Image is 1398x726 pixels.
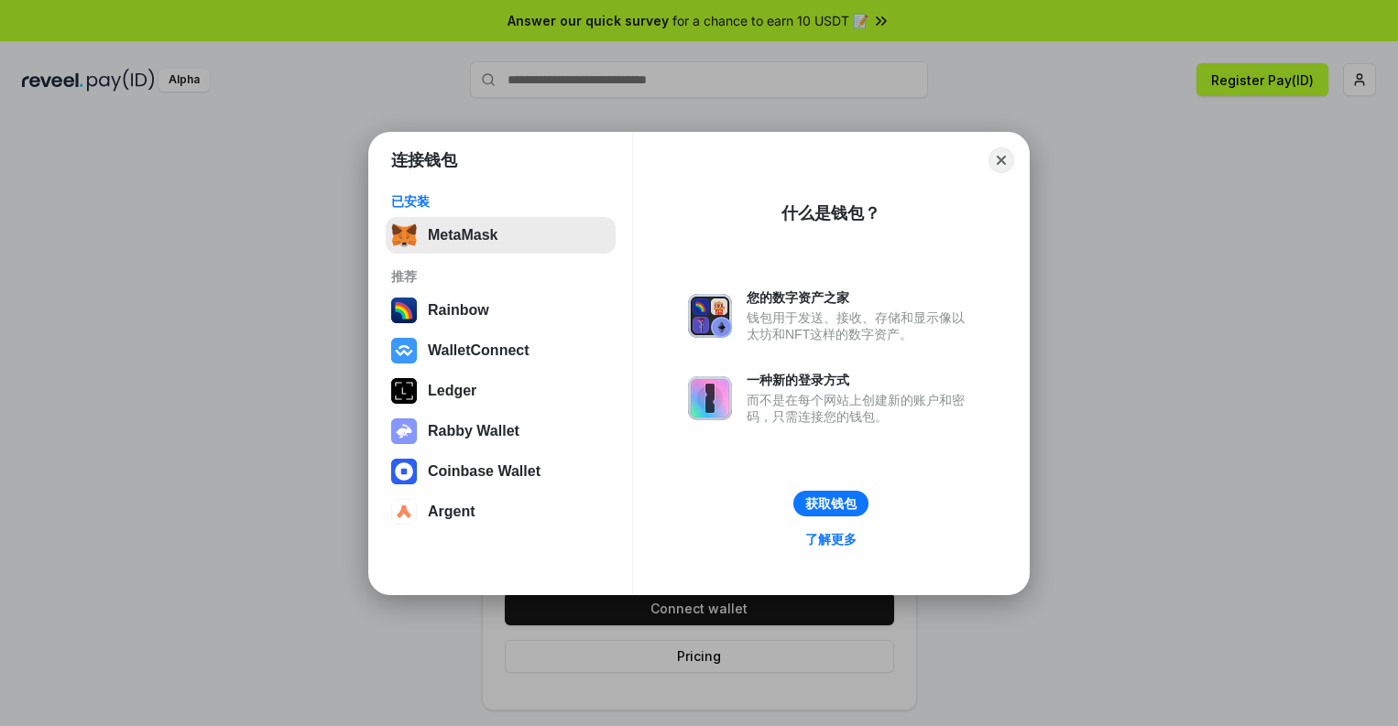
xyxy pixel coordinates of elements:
button: WalletConnect [386,332,616,369]
div: 而不是在每个网站上创建新的账户和密码，只需连接您的钱包。 [747,392,974,425]
img: svg+xml,%3Csvg%20width%3D%2228%22%20height%3D%2228%22%20viewBox%3D%220%200%2028%2028%22%20fill%3D... [391,499,417,525]
div: 钱包用于发送、接收、存储和显示像以太坊和NFT这样的数字资产。 [747,309,974,342]
h1: 连接钱包 [391,149,457,171]
button: MetaMask [386,217,616,254]
div: 了解更多 [805,531,857,547]
button: Argent [386,493,616,530]
button: Close [988,147,1014,173]
img: svg+xml,%3Csvg%20width%3D%2228%22%20height%3D%2228%22%20viewBox%3D%220%200%2028%2028%22%20fill%3D... [391,338,417,363]
div: 获取钱包 [805,495,857,512]
img: svg+xml,%3Csvg%20width%3D%2228%22%20height%3D%2228%22%20viewBox%3D%220%200%2028%2028%22%20fill%3D... [391,459,417,484]
img: svg+xml,%3Csvg%20xmlns%3D%22http%3A%2F%2Fwww.w3.org%2F2000%2Fsvg%22%20width%3D%2228%22%20height%3... [391,378,417,404]
div: 什么是钱包？ [781,202,880,224]
div: Ledger [428,383,476,399]
div: Rabby Wallet [428,423,519,439]
img: svg+xml,%3Csvg%20xmlns%3D%22http%3A%2F%2Fwww.w3.org%2F2000%2Fsvg%22%20fill%3D%22none%22%20viewBox... [688,376,732,420]
img: svg+xml,%3Csvg%20xmlns%3D%22http%3A%2F%2Fwww.w3.org%2F2000%2Fsvg%22%20fill%3D%22none%22%20viewBox... [391,418,417,444]
button: Coinbase Wallet [386,453,616,490]
div: Rainbow [428,302,489,319]
a: 了解更多 [794,527,868,551]
div: 您的数字资产之家 [747,289,974,306]
img: svg+xml,%3Csvg%20width%3D%22120%22%20height%3D%22120%22%20viewBox%3D%220%200%20120%20120%22%20fil... [391,298,417,323]
div: Coinbase Wallet [428,463,541,480]
button: Ledger [386,373,616,409]
div: Argent [428,504,475,520]
button: 获取钱包 [793,491,868,516]
div: MetaMask [428,227,497,244]
img: svg+xml,%3Csvg%20xmlns%3D%22http%3A%2F%2Fwww.w3.org%2F2000%2Fsvg%22%20fill%3D%22none%22%20viewBox... [688,294,732,338]
button: Rabby Wallet [386,413,616,450]
div: 推荐 [391,268,610,285]
div: 一种新的登录方式 [747,372,974,388]
div: 已安装 [391,193,610,210]
button: Rainbow [386,292,616,329]
div: WalletConnect [428,342,530,359]
img: svg+xml,%3Csvg%20fill%3D%22none%22%20height%3D%2233%22%20viewBox%3D%220%200%2035%2033%22%20width%... [391,222,417,248]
